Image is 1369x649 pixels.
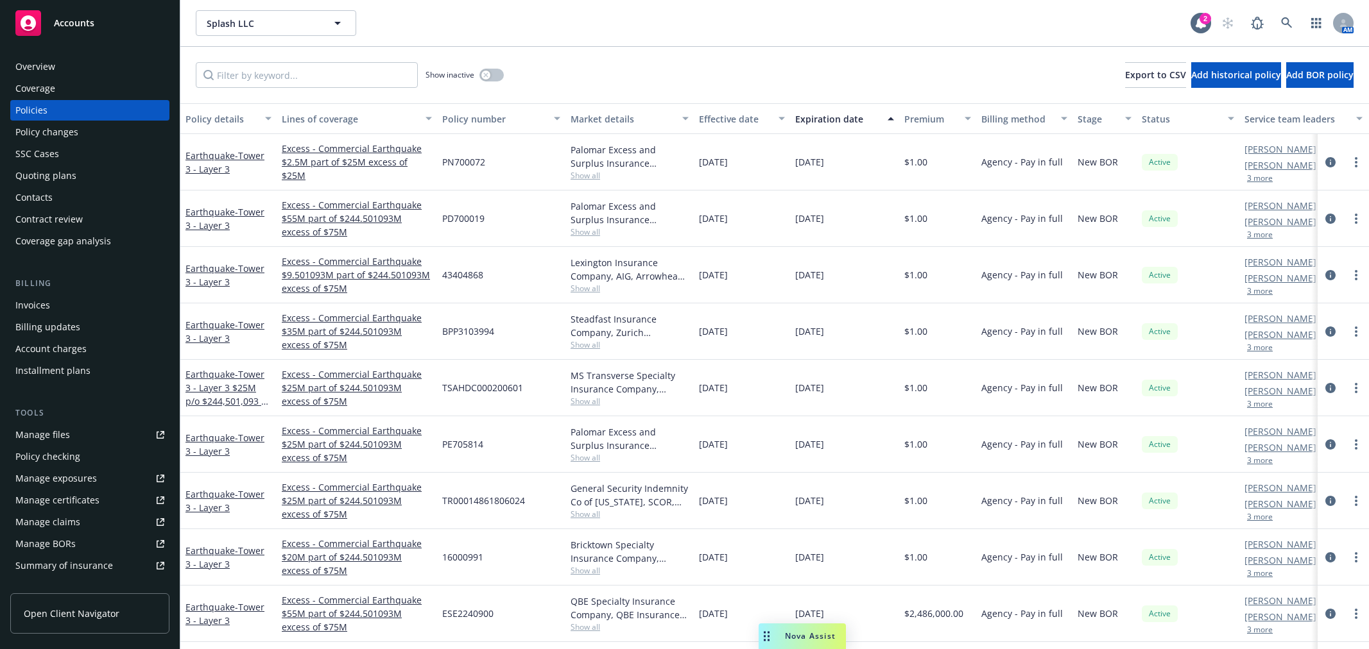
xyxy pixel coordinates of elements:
[795,550,824,564] span: [DATE]
[196,62,418,88] input: Filter by keyword...
[442,437,483,451] span: PE705814
[1215,10,1241,36] a: Start snowing
[981,607,1063,620] span: Agency - Pay in full
[10,5,169,41] a: Accounts
[699,381,728,394] span: [DATE]
[54,18,94,28] span: Accounts
[1147,269,1173,281] span: Active
[282,142,432,182] a: Excess - Commercial Earthquake $2.5M part of $25M excess of $25M
[1147,213,1173,224] span: Active
[15,295,50,316] div: Invoices
[904,550,927,564] span: $1.00
[10,468,169,489] span: Manage exposures
[795,437,824,451] span: [DATE]
[1125,69,1186,81] span: Export to CSV
[795,607,824,620] span: [DATE]
[904,324,927,338] span: $1.00
[571,452,689,463] span: Show all
[185,319,264,344] a: Earthquake
[699,550,728,564] span: [DATE]
[1244,255,1316,269] a: [PERSON_NAME]
[10,78,169,99] a: Coverage
[185,206,264,232] span: - Tower 3 - Layer 3
[904,607,963,620] span: $2,486,000.00
[981,437,1063,451] span: Agency - Pay in full
[1244,537,1316,551] a: [PERSON_NAME]
[699,155,728,169] span: [DATE]
[282,198,432,239] a: Excess - Commercial Earthquake $55M part of $244.501093M excess of $75M
[15,468,97,489] div: Manage exposures
[10,187,169,208] a: Contacts
[1304,10,1329,36] a: Switch app
[976,103,1072,134] button: Billing method
[571,283,689,294] span: Show all
[10,512,169,532] a: Manage claims
[571,112,675,126] div: Market details
[1323,324,1338,339] a: circleInformation
[442,268,483,282] span: 43404868
[15,339,87,359] div: Account charges
[1247,287,1273,295] button: 3 more
[571,425,689,452] div: Palomar Excess and Surplus Insurance Company, Palomar, Arrowhead General Insurance Agency, Inc., ...
[1072,103,1137,134] button: Stage
[442,155,485,169] span: PN700072
[15,144,59,164] div: SSC Cases
[442,112,546,126] div: Policy number
[1137,103,1239,134] button: Status
[1348,380,1364,396] a: more
[437,103,565,134] button: Policy number
[904,381,927,394] span: $1.00
[795,155,824,169] span: [DATE]
[565,103,694,134] button: Market details
[981,268,1063,282] span: Agency - Pay in full
[10,122,169,142] a: Policy changes
[1244,594,1316,607] a: [PERSON_NAME]
[1078,494,1118,507] span: New BOR
[699,437,728,451] span: [DATE]
[571,256,689,283] div: Lexington Insurance Company, AIG, Arrowhead General Insurance Agency, Inc., CRC Group
[795,268,824,282] span: [DATE]
[15,360,90,381] div: Installment plans
[10,425,169,445] a: Manage files
[571,509,689,519] span: Show all
[1244,312,1316,325] a: [PERSON_NAME]
[1244,142,1316,156] a: [PERSON_NAME]
[1244,199,1316,212] a: [PERSON_NAME]
[15,78,55,99] div: Coverage
[442,494,525,507] span: TR00014861806024
[10,490,169,510] a: Manage certificates
[1078,268,1118,282] span: New BOR
[1348,267,1364,283] a: more
[1244,158,1316,172] a: [PERSON_NAME]
[1078,212,1118,225] span: New BOR
[1244,497,1316,510] a: [PERSON_NAME]
[442,607,494,620] span: ESE2240900
[185,112,257,126] div: Policy details
[442,381,523,394] span: TSAHDC000200601
[185,319,264,344] span: - Tower 3 - Layer 3
[1244,10,1270,36] a: Report a Bug
[1078,437,1118,451] span: New BOR
[795,381,824,394] span: [DATE]
[1244,441,1316,454] a: [PERSON_NAME]
[699,494,728,507] span: [DATE]
[15,425,70,445] div: Manage files
[15,100,47,121] div: Policies
[185,488,264,514] a: Earthquake
[790,103,899,134] button: Expiration date
[10,555,169,576] a: Summary of insurance
[1244,553,1316,567] a: [PERSON_NAME]
[185,262,264,288] a: Earthquake
[1323,493,1338,509] a: circleInformation
[981,381,1063,394] span: Agency - Pay in full
[10,360,169,381] a: Installment plans
[1247,174,1273,182] button: 3 more
[1191,69,1281,81] span: Add historical policy
[185,206,264,232] a: Earthquake
[1078,550,1118,564] span: New BOR
[1323,606,1338,621] a: circleInformation
[426,69,474,80] span: Show inactive
[1078,607,1118,620] span: New BOR
[571,538,689,565] div: Bricktown Specialty Insurance Company, Trisura Group Ltd., Arrowhead General Insurance Agency, In...
[1244,328,1316,341] a: [PERSON_NAME]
